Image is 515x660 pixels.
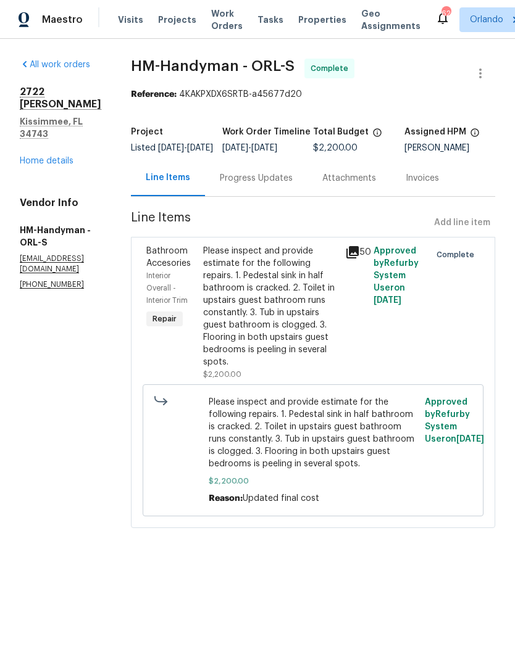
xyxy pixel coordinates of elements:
[442,7,450,20] div: 62
[203,371,241,378] span: $2,200.00
[118,14,143,26] span: Visits
[211,7,243,32] span: Work Orders
[470,14,503,26] span: Orlando
[257,15,283,24] span: Tasks
[404,128,466,136] h5: Assigned HPM
[298,14,346,26] span: Properties
[146,171,190,184] div: Line Items
[322,172,376,184] div: Attachments
[20,224,101,249] h5: HM-Handyman - ORL-S
[470,128,480,144] span: The hpm assigned to this work order.
[456,435,484,443] span: [DATE]
[158,144,184,152] span: [DATE]
[20,60,90,69] a: All work orders
[131,90,177,99] b: Reference:
[131,144,213,152] span: Listed
[404,144,496,152] div: [PERSON_NAME]
[148,313,182,325] span: Repair
[20,197,101,209] h4: Vendor Info
[222,144,277,152] span: -
[203,245,338,368] div: Please inspect and provide estimate for the following repairs. 1. Pedestal sink in half bathroom ...
[313,144,358,152] span: $2,200.00
[209,494,243,503] span: Reason:
[372,128,382,144] span: The total cost of line items that have been proposed by Opendoor. This sum includes line items th...
[311,62,353,75] span: Complete
[187,144,213,152] span: [DATE]
[42,14,83,26] span: Maestro
[146,247,191,268] span: Bathroom Accesories
[425,398,484,443] span: Approved by Refurby System User on
[131,88,495,101] div: 4KAKPXDX6SRTB-a45677d20
[313,128,369,136] h5: Total Budget
[131,128,163,136] h5: Project
[131,59,295,73] span: HM-Handyman - ORL-S
[222,144,248,152] span: [DATE]
[345,245,366,260] div: 50
[158,14,196,26] span: Projects
[158,144,213,152] span: -
[374,296,401,305] span: [DATE]
[20,157,73,165] a: Home details
[222,128,311,136] h5: Work Order Timeline
[209,396,418,470] span: Please inspect and provide estimate for the following repairs. 1. Pedestal sink in half bathroom ...
[406,172,439,184] div: Invoices
[220,172,293,184] div: Progress Updates
[209,475,418,487] span: $2,200.00
[251,144,277,152] span: [DATE]
[437,249,479,261] span: Complete
[361,7,421,32] span: Geo Assignments
[146,272,188,304] span: Interior Overall - Interior Trim
[374,247,419,305] span: Approved by Refurby System User on
[243,494,319,503] span: Updated final cost
[131,212,429,234] span: Line Items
